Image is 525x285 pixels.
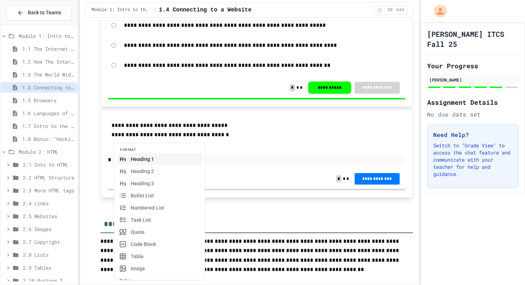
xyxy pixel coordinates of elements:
div: My Account [426,3,449,19]
span: 2.7 Copyright [23,238,75,246]
span: 2.1 Into to HTML [23,161,75,168]
span: 1.7 Intro to the Web Review [22,122,75,130]
button: Quote [117,226,202,238]
span: 1.4 Connecting to a Website [22,84,75,91]
span: 2.2 HTML Structure [23,174,75,181]
span: Back to Teams [28,9,61,16]
span: 2.10 Buttons I [23,277,75,284]
button: Code Block [117,239,202,250]
p: Switch to "Grade View" to access the chat feature and communicate with your teacher for help and ... [433,142,512,178]
span: Module 1: Intro to the Web [91,7,151,13]
span: 2.8 Lists [23,251,75,259]
span: 1.8 Bonus: "Hacking" The Web [22,135,75,143]
span: Module 2: HTML [19,148,75,156]
button: Heading 2 [117,166,202,177]
button: Bullet List [117,190,202,201]
button: Task List [117,214,202,226]
span: 2.4 Links [23,200,75,207]
span: 10 [384,7,396,13]
div: Format [120,147,199,153]
span: 2.6 Images [23,225,75,233]
span: 1.6 Languages of the Web [22,109,75,117]
span: Module 1: Intro to the Web [19,32,75,40]
span: 1.5 Browsers [22,97,75,104]
button: Heading 3 [117,178,202,189]
span: 2.9 Tables [23,264,75,271]
span: 1.4 Connecting to a Website [159,6,251,14]
h1: [PERSON_NAME] ITCS Fall 25 [427,29,519,49]
div: [PERSON_NAME] [429,77,516,83]
button: Heading 1 [117,153,202,165]
button: Image [117,263,202,274]
span: 1.2 How The Internet Works [22,58,75,65]
h2: Your Progress [427,61,519,71]
div: No due date set [427,110,519,119]
span: min [396,7,404,13]
button: Numbered List [117,202,202,213]
button: Back to Teams [6,5,72,20]
span: 1.1 The Internet and its Impact on Society [22,45,75,53]
span: 1.3 The World Wide Web [22,71,75,78]
span: 2.3 More HTML tags [23,187,75,194]
span: / [154,7,156,13]
h2: Assignment Details [427,97,519,107]
span: 2.5 Websites [23,212,75,220]
h3: Need Help? [433,131,512,139]
button: Table [117,251,202,262]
